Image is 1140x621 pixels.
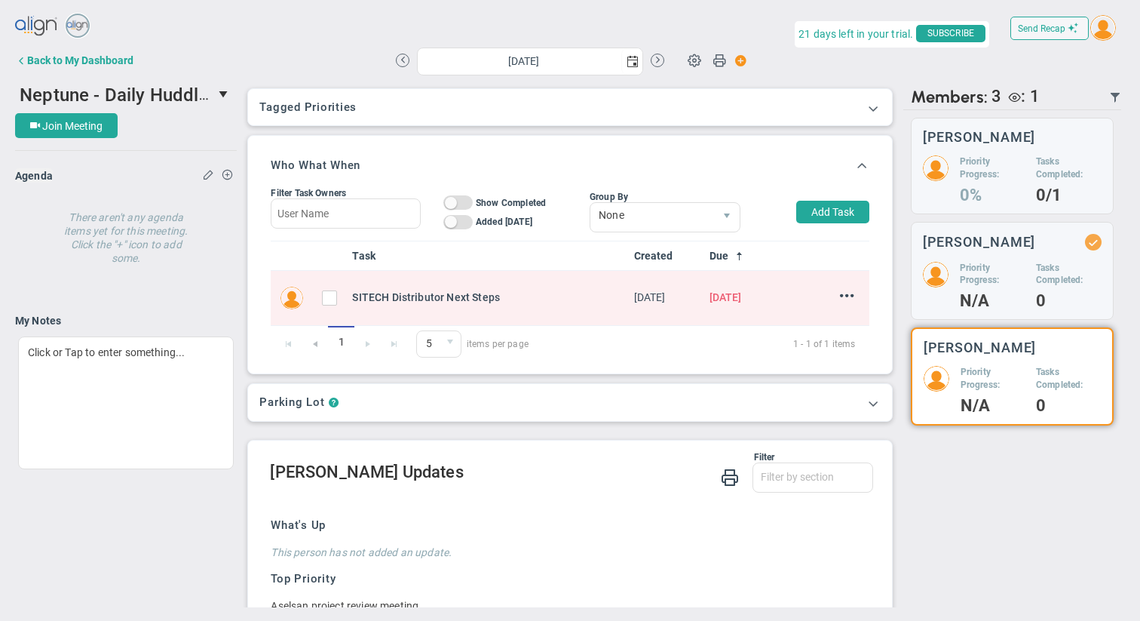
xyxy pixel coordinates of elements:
h4: N/A [961,399,1025,413]
a: Task [352,250,621,262]
span: 5 [417,331,439,357]
img: align-logo.svg [15,11,59,42]
span: select [714,203,740,232]
h3: Top Priority [271,571,861,587]
div: SITECH Distributor Next Steps [352,289,621,306]
h4: 0 [1036,294,1102,308]
a: Due [709,250,773,262]
h5: Priority Progress: [960,262,1025,287]
h5: Priority Progress: [960,155,1025,181]
div: Click or Tap to enter something... [18,337,234,469]
img: 204746.Person.photo [1090,15,1116,41]
div: Group By [590,192,740,202]
span: 21 days left in your trial. [798,25,913,44]
span: 1 - 1 of 1 items [547,335,856,353]
h3: [PERSON_NAME] [923,130,1036,144]
h3: [PERSON_NAME] [924,340,1037,355]
span: Filter Updated Members [1109,91,1121,103]
span: 1 [328,326,354,358]
h4: 0% [960,189,1025,202]
span: SUBSCRIBE [916,25,985,42]
h5: Tasks Completed: [1036,366,1101,392]
span: 3 [991,87,1001,107]
input: User Name [271,198,420,229]
div: Updated Status [1088,237,1099,247]
button: Join Meeting [15,113,118,138]
span: Neptune - Daily Huddle [20,82,209,106]
h3: Tagged Priorities [259,100,880,114]
a: Created [634,250,697,262]
h2: [PERSON_NAME] Updates [270,463,872,484]
input: Filter by section [753,463,872,490]
span: 1 [1030,87,1040,106]
span: [DATE] [709,291,742,303]
h4: There aren't any agenda items yet for this meeting. Click the "+" icon to add some. [60,200,193,265]
span: Print Huddle Member Updates [721,467,739,486]
span: Huddle Settings [680,45,709,74]
div: Filter Task Owners [271,188,420,198]
button: Add Task [796,201,869,223]
span: Added [DATE] [476,217,532,227]
span: items per page [416,330,529,358]
h3: Parking Lot [259,395,324,410]
span: 0 [416,330,461,358]
h4: 0/1 [1036,189,1102,202]
button: Send Recap [1010,17,1089,40]
span: Agenda [15,170,53,182]
h5: Priority Progress: [961,366,1025,392]
span: : [1021,87,1025,106]
img: Neil Dearing [280,287,303,309]
div: Craig Churchill is a Viewer. [1001,87,1040,107]
span: None [590,203,714,229]
h4: My Notes [15,314,237,327]
div: Filter [270,452,774,463]
span: Action Button [728,51,747,71]
span: select [621,48,642,75]
h4: This person has not added an update. [271,546,861,559]
span: Aselsan project review meeting [271,600,418,612]
img: 204800.Person.photo [923,262,948,287]
span: select [213,81,237,107]
img: 204747.Person.photo [923,155,948,181]
div: Tue Apr 15 2025 07:09:04 GMT+0100 (British Summer Time) [634,289,697,306]
h4: 0 [1036,399,1101,413]
span: select [439,331,461,357]
span: Print Huddle [712,53,726,74]
h3: What's Up [271,518,861,533]
img: 204799.Person.photo [924,366,949,392]
button: Back to My Dashboard [15,45,133,75]
span: Show Completed [476,198,546,208]
span: Members: [911,87,988,107]
div: Back to My Dashboard [27,54,133,66]
h3: Who What When [271,158,360,172]
h5: Tasks Completed: [1036,155,1102,181]
span: Join Meeting [42,120,103,132]
h3: [PERSON_NAME] [923,235,1036,249]
h4: N/A [960,294,1025,308]
h5: Tasks Completed: [1036,262,1102,287]
span: Send Recap [1018,23,1065,34]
